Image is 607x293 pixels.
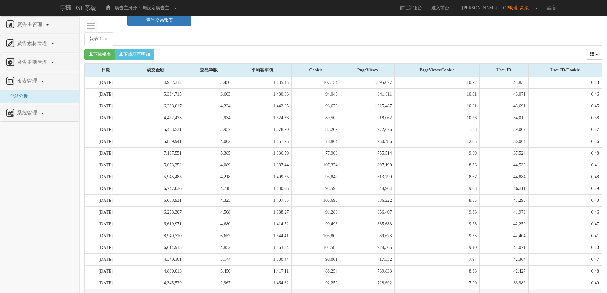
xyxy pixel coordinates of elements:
[340,147,394,159] td: 755,514
[394,159,480,171] td: 8.36
[480,77,528,89] td: 45,838
[528,171,602,183] td: 0.48
[233,77,292,89] td: 1,435.45
[480,253,528,265] td: 42,364
[340,64,394,77] div: PageViews
[394,218,480,230] td: 9.23
[528,100,602,112] td: 0.45
[233,112,292,124] td: 1,524.36
[233,265,292,277] td: 1,417.11
[233,100,292,112] td: 1,442.65
[127,15,191,26] a: 查詢交易報表
[480,206,528,218] td: 41,979
[340,100,394,112] td: 1,025,487
[85,147,126,159] td: [DATE]
[480,218,528,230] td: 42,250
[528,253,602,265] td: 0.47
[292,100,340,112] td: 96,670
[292,147,340,159] td: 77,966
[528,124,602,136] td: 0.47
[5,94,28,99] span: 全站分析
[292,136,340,147] td: 78,864
[85,183,126,194] td: [DATE]
[85,206,126,218] td: [DATE]
[292,194,340,206] td: 103,695
[394,183,480,194] td: 9.03
[528,136,602,147] td: 0.46
[5,76,74,86] a: 報表管理
[480,124,528,136] td: 39,009
[126,183,184,194] td: 6,747,036
[126,253,184,265] td: 4,340,101
[184,230,233,242] td: 6,657
[480,183,528,194] td: 46,311
[480,265,528,277] td: 42,427
[340,253,394,265] td: 717,352
[292,277,340,289] td: 92,250
[394,171,480,183] td: 8.67
[184,88,233,100] td: 3,603
[184,253,233,265] td: 3,144
[528,206,602,218] td: 0.46
[292,64,340,77] div: Cookie
[480,277,528,289] td: 36,982
[184,112,233,124] td: 2,934
[85,277,126,289] td: [DATE]
[340,159,394,171] td: 897,190
[340,183,394,194] td: 844,964
[394,194,480,206] td: 8.55
[126,77,184,89] td: 4,952,312
[480,242,528,253] td: 41,071
[184,218,233,230] td: 4,680
[233,206,292,218] td: 1,388.27
[292,77,340,89] td: 107,154
[126,136,184,147] td: 5,809,941
[586,49,603,60] button: columns
[126,147,184,159] td: 7,197,551
[105,36,108,42] button: Close
[85,124,126,136] td: [DATE]
[115,49,154,60] button: 下載訂單明細
[394,88,480,100] td: 10.01
[528,277,602,289] td: 0.40
[233,147,292,159] td: 1,336.59
[394,277,480,289] td: 7.90
[5,20,74,30] a: 廣告主管理
[528,88,602,100] td: 0.46
[5,108,74,118] a: 系統管理
[5,39,74,49] a: 廣告素材管理
[233,64,291,77] div: 平均客單價
[233,159,292,171] td: 1,387.44
[15,22,46,27] span: 廣告主管理
[340,77,394,89] td: 1,095,077
[340,206,394,218] td: 856,407
[292,206,340,218] td: 91,286
[528,265,602,277] td: 0.48
[85,265,126,277] td: [DATE]
[85,159,126,171] td: [DATE]
[126,230,184,242] td: 8,949,710
[480,194,528,206] td: 41,290
[184,64,233,77] div: 交易筆數
[292,218,340,230] td: 90,496
[15,59,51,65] span: 廣告走期管理
[126,277,184,289] td: 4,345,529
[85,230,126,242] td: [DATE]
[340,88,394,100] td: 941,311
[528,183,602,194] td: 0.49
[126,206,184,218] td: 6,258,307
[394,206,480,218] td: 9.38
[292,183,340,194] td: 93,590
[340,112,394,124] td: 918,062
[85,136,126,147] td: [DATE]
[480,147,528,159] td: 37,524
[84,32,113,46] a: 報表 1 -
[394,242,480,253] td: 9.10
[126,218,184,230] td: 6,619,971
[340,265,394,277] td: 739,833
[126,64,184,77] div: 成交金額
[394,253,480,265] td: 7.97
[480,64,528,77] div: User ID
[184,159,233,171] td: 4,089
[233,253,292,265] td: 1,380.44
